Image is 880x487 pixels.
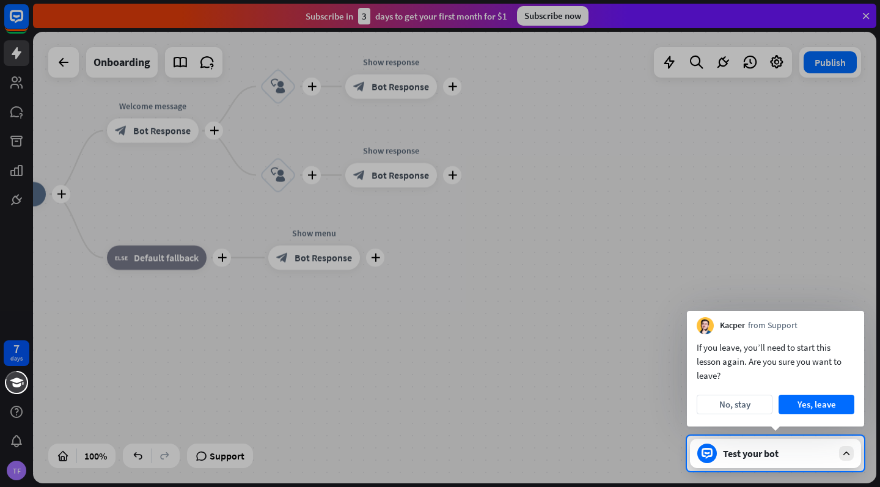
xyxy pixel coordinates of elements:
[723,447,833,460] div: Test your bot
[697,340,854,383] div: If you leave, you’ll need to start this lesson again. Are you sure you want to leave?
[748,320,798,332] span: from Support
[10,5,46,42] button: Open LiveChat chat widget
[779,395,854,414] button: Yes, leave
[720,320,745,332] span: Kacper
[697,395,772,414] button: No, stay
